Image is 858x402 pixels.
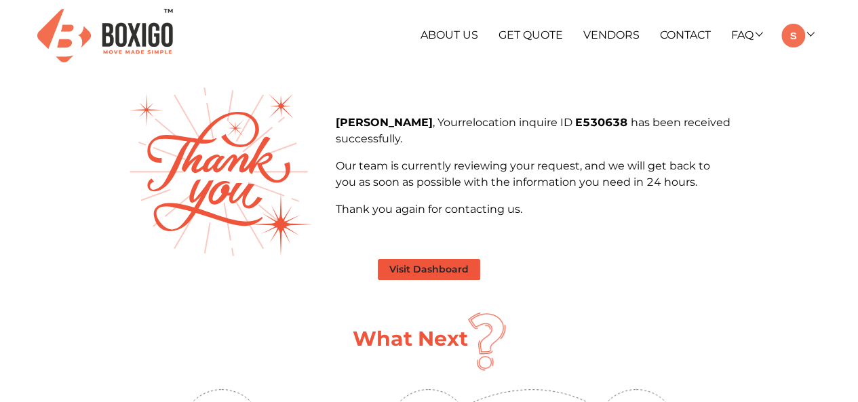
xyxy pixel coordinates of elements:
[335,158,730,190] p: Our team is currently reviewing your request, and we will get back to you as soon as possible wit...
[574,116,630,129] b: E530638
[378,259,480,280] button: Visit Dashboard
[583,28,640,41] a: Vendors
[37,9,173,62] img: Boxigo
[461,116,518,129] span: relocation
[353,327,468,351] h1: What Next
[335,201,730,218] p: Thank you again for contacting us.
[499,28,563,41] a: Get Quote
[660,28,711,41] a: Contact
[130,87,313,256] img: thank-you
[421,28,478,41] a: About Us
[335,115,730,147] p: , Your inquire ID has been received successfully.
[335,116,432,129] b: [PERSON_NAME]
[730,28,761,41] a: FAQ
[468,313,506,371] img: question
